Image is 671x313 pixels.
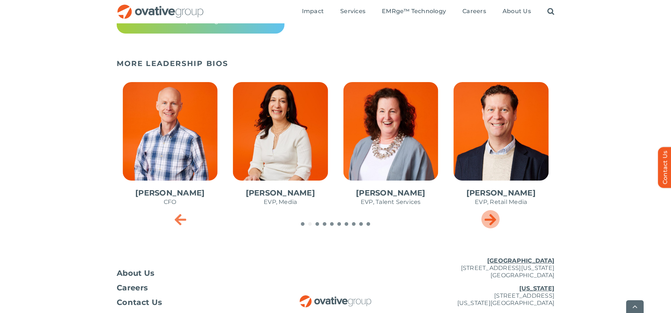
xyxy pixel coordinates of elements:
[337,76,444,219] div: 4 / 10
[462,8,486,16] a: Careers
[117,59,554,68] h5: MORE LEADERSHIP BIOS
[117,76,224,219] div: 2 / 10
[117,284,263,291] a: Careers
[519,285,554,292] u: [US_STATE]
[117,270,263,306] nav: Footer Menu
[299,294,372,301] a: OG_Full_horizontal_RGB
[503,8,531,16] a: About Us
[382,8,446,15] span: EMRge™ Technology
[462,8,486,15] span: Careers
[117,299,263,306] a: Contact Us
[117,299,162,306] span: Contact Us
[323,222,326,226] span: Go to slide 4
[340,8,365,16] a: Services
[340,8,365,15] span: Services
[337,222,341,226] span: Go to slide 6
[359,222,363,226] span: Go to slide 9
[117,270,263,277] a: About Us
[503,8,531,15] span: About Us
[448,76,555,219] div: 5 / 10
[547,8,554,16] a: Search
[345,222,348,226] span: Go to slide 7
[487,257,554,264] u: [GEOGRAPHIC_DATA]
[117,284,148,291] span: Careers
[227,76,334,219] div: 3 / 10
[315,222,319,226] span: Go to slide 3
[171,210,190,228] div: Previous slide
[308,222,312,226] span: Go to slide 2
[330,222,334,226] span: Go to slide 5
[366,222,370,226] span: Go to slide 10
[117,4,204,11] a: OG_Full_horizontal_RGB
[301,222,305,226] span: Go to slide 1
[408,257,554,279] p: [STREET_ADDRESS][US_STATE] [GEOGRAPHIC_DATA]
[481,210,500,228] div: Next slide
[302,8,324,16] a: Impact
[382,8,446,16] a: EMRge™ Technology
[117,270,155,277] span: About Us
[302,8,324,15] span: Impact
[352,222,356,226] span: Go to slide 8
